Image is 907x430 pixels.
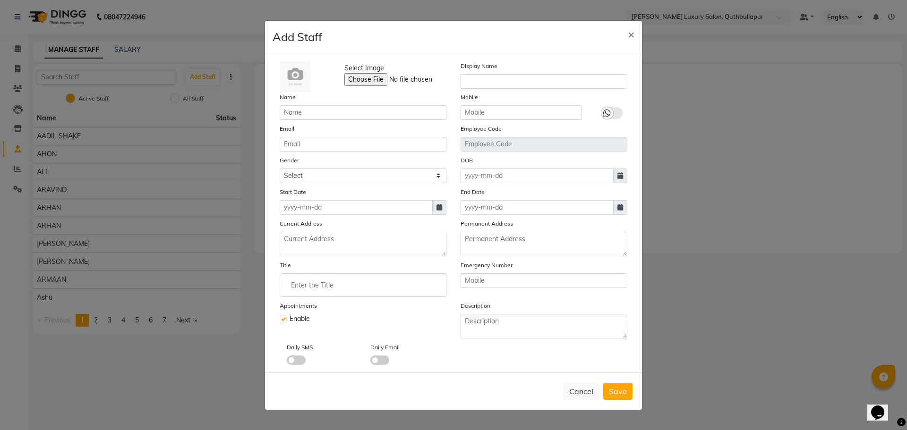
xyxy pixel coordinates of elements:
label: DOB [461,156,473,165]
label: Gender [280,156,299,165]
input: yyyy-mm-dd [280,200,433,215]
input: Mobile [461,105,582,120]
label: End Date [461,188,485,196]
span: Select Image [344,63,384,73]
span: Save [609,387,627,396]
input: Enter the Title [284,276,442,295]
label: Emergency Number [461,261,513,270]
label: Mobile [461,93,478,101]
input: Mobile [461,273,627,288]
input: Select Image [344,73,473,86]
button: Close [620,21,642,47]
label: Email [280,125,294,133]
label: Employee Code [461,125,502,133]
label: Title [280,261,291,270]
button: Cancel [563,382,599,400]
label: Current Address [280,219,322,228]
input: Name [280,105,446,120]
span: × [628,27,634,41]
label: Description [461,302,490,310]
label: Permanent Address [461,219,513,228]
input: Employee Code [461,137,627,152]
label: Display Name [461,62,497,70]
input: Email [280,137,446,152]
label: Start Date [280,188,306,196]
img: Cinque Terre [280,61,311,92]
h4: Add Staff [273,28,322,45]
label: Name [280,93,296,101]
label: Daily Email [370,343,400,352]
button: Save [603,383,633,400]
label: Daily SMS [287,343,313,352]
input: yyyy-mm-dd [461,200,614,215]
iframe: chat widget [867,392,898,421]
label: Appointments [280,302,317,310]
span: Enable [290,314,310,324]
input: yyyy-mm-dd [461,169,614,183]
